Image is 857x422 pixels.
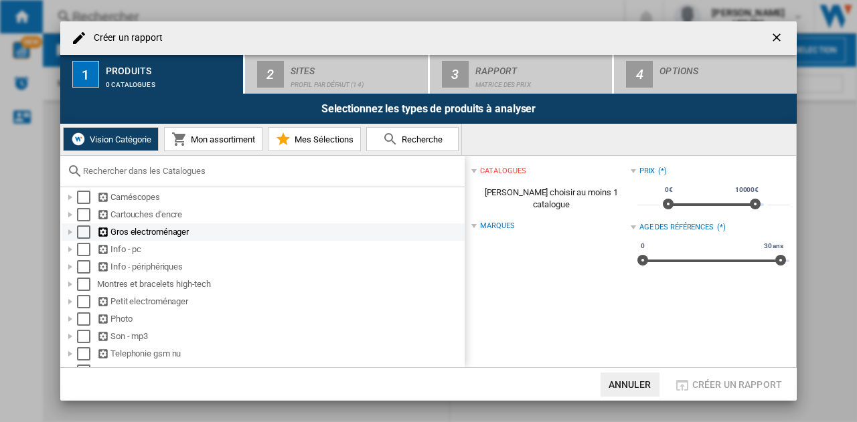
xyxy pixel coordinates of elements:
[60,94,797,124] div: Selectionnez les types de produits à analyser
[97,312,463,326] div: Photo
[77,191,97,204] md-checkbox: Select
[187,134,255,144] span: Mon assortiment
[83,166,458,176] input: Rechercher dans les Catalogues
[86,134,151,144] span: Vision Catégorie
[77,364,97,378] md-checkbox: Select
[601,373,659,397] button: Annuler
[639,241,647,251] span: 0
[762,241,785,251] span: 30 ans
[291,74,422,88] div: Profil par défaut (14)
[97,278,463,291] div: Montres et bracelets high-tech
[430,55,614,94] button: 3 Rapport Matrice des prix
[97,208,463,221] div: Cartouches d'encre
[442,61,469,88] div: 3
[480,221,514,231] div: Marques
[663,185,675,195] span: 0€
[659,60,791,74] div: Options
[63,127,159,151] button: Vision Catégorie
[692,379,782,390] span: Créer un rapport
[398,134,443,144] span: Recherche
[77,208,97,221] md-checkbox: Select
[733,185,761,195] span: 10000€
[77,347,97,360] md-checkbox: Select
[770,31,786,47] ng-md-icon: getI18NText('BUTTONS.CLOSE_DIALOG')
[77,278,97,291] md-checkbox: Select
[106,74,238,88] div: 0 catalogues
[97,364,463,378] div: Telephonie residentielle
[97,243,463,256] div: Info - pc
[77,295,97,308] md-checkbox: Select
[366,127,459,151] button: Recherche
[475,60,607,74] div: Rapport
[60,21,797,401] md-dialog: Créer un ...
[164,127,262,151] button: Mon assortiment
[77,260,97,274] md-checkbox: Select
[70,131,86,147] img: wiser-icon-white.png
[97,330,463,343] div: Son - mp3
[60,55,244,94] button: 1 Produits 0 catalogues
[77,225,97,239] md-checkbox: Select
[77,312,97,326] md-checkbox: Select
[245,55,429,94] button: 2 Sites Profil par défaut (14)
[72,61,99,88] div: 1
[106,60,238,74] div: Produits
[268,127,361,151] button: Mes Sélections
[765,25,791,51] button: getI18NText('BUTTONS.CLOSE_DIALOG')
[626,61,653,88] div: 4
[291,60,422,74] div: Sites
[97,225,463,239] div: Gros electroménager
[639,166,655,177] div: Prix
[480,166,526,177] div: catalogues
[97,295,463,308] div: Petit electroménager
[77,243,97,256] md-checkbox: Select
[639,222,714,233] div: Age des références
[257,61,284,88] div: 2
[670,373,786,397] button: Créer un rapport
[471,180,630,217] span: [PERSON_NAME] choisir au moins 1 catalogue
[87,31,163,45] h4: Créer un rapport
[614,55,797,94] button: 4 Options
[97,191,463,204] div: Caméscopes
[77,330,97,343] md-checkbox: Select
[291,134,354,144] span: Mes Sélections
[97,260,463,274] div: Info - périphériques
[475,74,607,88] div: Matrice des prix
[97,347,463,360] div: Telephonie gsm nu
